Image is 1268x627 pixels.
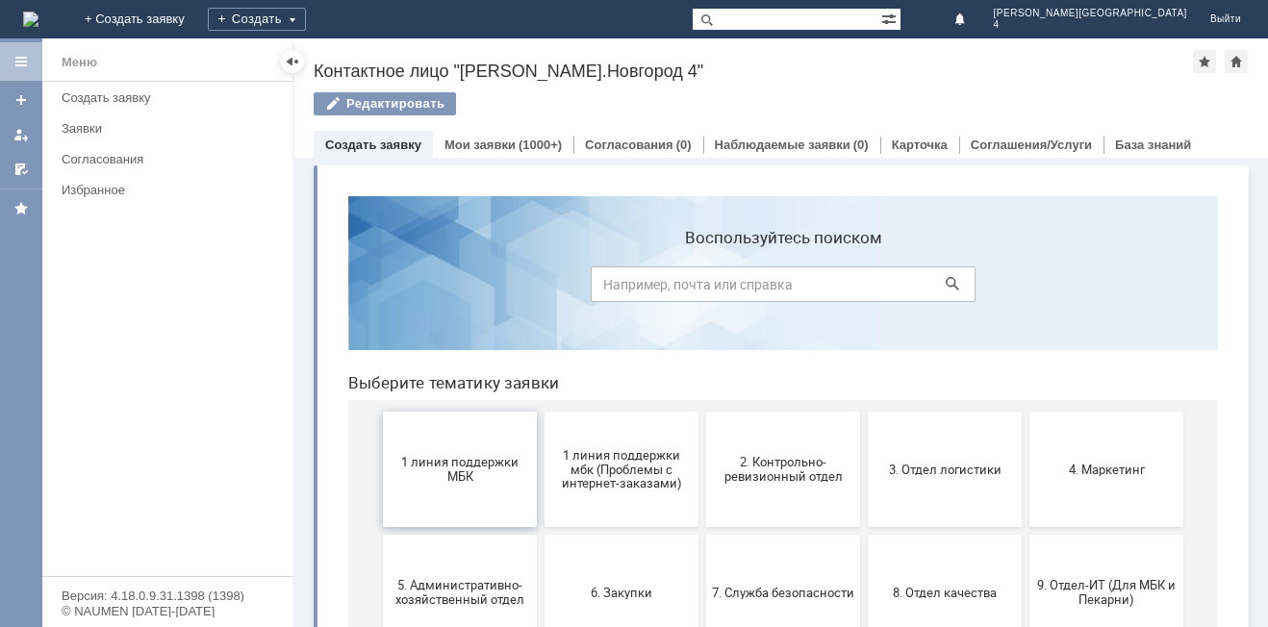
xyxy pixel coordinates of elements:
[373,477,527,592] button: Отдел-ИТ (Битрикс24 и CRM)
[23,12,38,27] a: Перейти на домашнюю страницу
[56,274,198,303] span: 1 линия поддержки МБК
[212,477,366,592] button: Отдел ИТ (1С)
[535,354,689,469] button: 8. Отдел качества
[54,83,289,113] a: Создать заявку
[258,86,643,121] input: Например, почта или справка
[519,138,562,152] div: (1000+)
[217,266,360,310] span: 1 линия поддержки мбк (Проблемы с интернет-заказами)
[217,404,360,418] span: 6. Закупки
[62,605,273,617] div: © NAUMEN [DATE]-[DATE]
[541,281,683,295] span: 3. Отдел логистики
[314,62,1193,81] div: Контактное лицо "[PERSON_NAME].Новгород 4"
[23,12,38,27] img: logo
[62,589,273,602] div: Версия: 4.18.0.9.31.1398 (1398)
[892,138,948,152] a: Карточка
[373,231,527,346] button: 2. Контрольно-ревизионный отдел
[62,51,97,74] div: Меню
[258,47,643,66] label: Воспользуйтесь поиском
[373,354,527,469] button: 7. Служба безопасности
[702,527,845,541] span: Финансовый отдел
[54,144,289,174] a: Согласования
[881,9,900,27] span: Расширенный поиск
[50,231,204,346] button: 1 линия поддержки МБК
[1115,138,1191,152] a: База знаний
[15,192,885,212] header: Выберите тематику заявки
[281,50,304,73] div: Скрыть меню
[56,527,198,541] span: Бухгалтерия (для мбк)
[697,231,850,346] button: 4. Маркетинг
[6,85,37,115] a: Создать заявку
[585,138,673,152] a: Согласования
[208,8,306,31] div: Создать
[62,90,281,105] div: Создать заявку
[50,354,204,469] button: 5. Административно-хозяйственный отдел
[971,138,1092,152] a: Соглашения/Услуги
[994,19,1187,31] span: 4
[379,520,521,549] span: Отдел-ИТ (Битрикс24 и CRM)
[535,477,689,592] button: Отдел-ИТ (Офис)
[702,397,845,426] span: 9. Отдел-ИТ (Для МБК и Пекарни)
[702,281,845,295] span: 4. Маркетинг
[54,113,289,143] a: Заявки
[212,231,366,346] button: 1 линия поддержки мбк (Проблемы с интернет-заказами)
[379,274,521,303] span: 2. Контрольно-ревизионный отдел
[994,8,1187,19] span: [PERSON_NAME][GEOGRAPHIC_DATA]
[535,231,689,346] button: 3. Отдел логистики
[541,527,683,541] span: Отдел-ИТ (Офис)
[697,477,850,592] button: Финансовый отдел
[715,138,850,152] a: Наблюдаемые заявки
[62,152,281,166] div: Согласования
[541,404,683,418] span: 8. Отдел качества
[697,354,850,469] button: 9. Отдел-ИТ (Для МБК и Пекарни)
[379,404,521,418] span: 7. Служба безопасности
[212,354,366,469] button: 6. Закупки
[676,138,692,152] div: (0)
[50,477,204,592] button: Бухгалтерия (для мбк)
[6,154,37,185] a: Мои согласования
[217,527,360,541] span: Отдел ИТ (1С)
[62,183,260,197] div: Избранное
[62,121,281,136] div: Заявки
[6,119,37,150] a: Мои заявки
[853,138,869,152] div: (0)
[1193,50,1216,73] div: Добавить в избранное
[1225,50,1248,73] div: Сделать домашней страницей
[56,397,198,426] span: 5. Административно-хозяйственный отдел
[325,138,421,152] a: Создать заявку
[444,138,516,152] a: Мои заявки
